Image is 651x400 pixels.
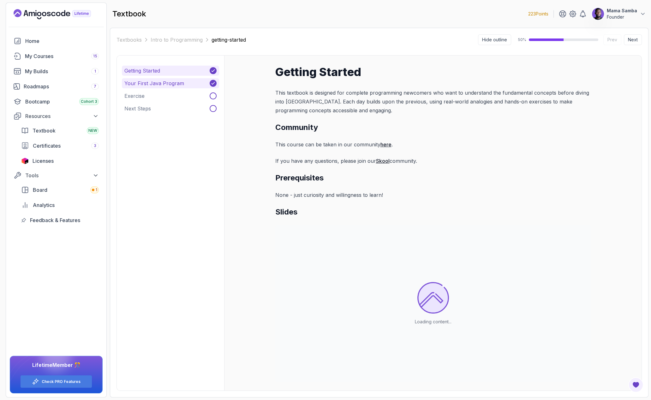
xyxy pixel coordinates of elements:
a: feedback [17,214,103,226]
div: My Builds [25,68,99,75]
p: Getting Started [124,67,160,74]
p: This textbook is designed for complete programming newcomers who want to understand the fundament... [275,88,591,115]
span: Board [33,186,47,194]
p: This course can be taken in our community . [275,140,591,149]
a: builds [10,65,103,78]
a: Skool [376,158,390,164]
a: licenses [17,155,103,167]
a: bootcamp [10,95,103,108]
span: Textbook [33,127,56,134]
button: Resources [10,110,103,122]
span: 7 [94,84,96,89]
button: Check PRO Features [20,375,92,388]
button: Next [624,34,642,45]
h1: Getting Started [275,66,591,78]
button: Prev [603,34,621,45]
div: progress [529,38,598,41]
span: getting-started [212,36,246,44]
a: roadmaps [10,80,103,93]
a: Textbooks [116,36,142,44]
span: Cohort 3 [81,99,97,104]
p: Your First Java Program [124,79,184,87]
p: 223 Points [528,11,548,17]
a: board [17,184,103,196]
span: 1 [96,187,97,192]
span: Feedback & Features [30,216,80,224]
p: If you have any questions, please join our community. [275,156,591,165]
button: Collapse sidebar [478,34,511,45]
a: Intro to Programming [151,36,203,44]
div: Tools [25,172,99,179]
h2: Community [275,122,591,132]
div: Roadmaps [24,83,99,90]
button: Next Steps [122,103,219,114]
h2: Prerequisites [275,173,591,183]
span: 50 % [516,37,526,42]
span: Analytics [33,201,55,209]
a: home [10,35,103,47]
a: textbook [17,124,103,137]
button: Open Feedback Button [628,377,643,392]
button: Getting Started [122,66,219,76]
p: Exercise [124,92,145,100]
a: courses [10,50,103,62]
h2: Slides [275,207,591,217]
p: Next Steps [124,105,151,112]
span: Certificates [33,142,61,150]
button: user profile imageMama SambaFounder [592,8,646,20]
span: 15 [93,54,97,59]
div: Resources [25,112,99,120]
a: Check PRO Features [42,379,81,384]
span: NEW [88,128,97,133]
p: Mama Samba [607,8,637,14]
p: None - just curiosity and willingness to learn! [275,191,591,199]
span: 3 [94,143,96,148]
button: Your First Java Program [122,78,219,88]
button: Tools [10,170,103,181]
a: certificates [17,139,103,152]
p: Founder [607,14,637,20]
h2: textbook [112,9,146,19]
a: Landing page [14,9,105,19]
span: 1 [94,69,96,74]
div: My Courses [25,52,99,60]
button: Exercise [122,91,219,101]
img: jetbrains icon [21,158,29,164]
img: user profile image [592,8,604,20]
a: here [380,141,391,148]
div: Bootcamp [25,98,99,105]
a: analytics [17,199,103,211]
div: Home [25,37,99,45]
span: Licenses [33,157,54,165]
